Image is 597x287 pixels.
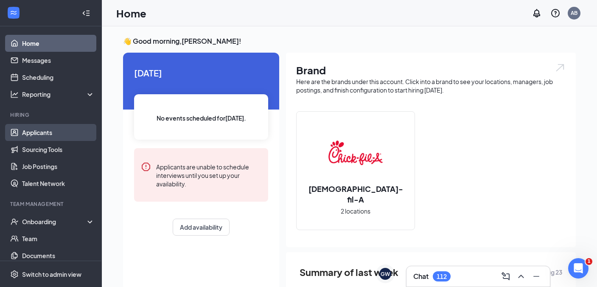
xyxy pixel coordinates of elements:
div: Hiring [10,111,93,118]
a: Messages [22,52,95,69]
div: AB [571,9,577,17]
div: 112 [437,273,447,280]
div: Reporting [22,90,95,98]
svg: WorkstreamLogo [9,8,18,17]
span: 1 [586,258,592,265]
h2: [DEMOGRAPHIC_DATA]-fil-A [297,183,415,205]
svg: Minimize [531,271,541,281]
h3: Chat [413,272,429,281]
div: Here are the brands under this account. Click into a brand to see your locations, managers, job p... [296,77,566,94]
svg: QuestionInfo [550,8,561,18]
a: Sourcing Tools [22,141,95,158]
img: Chick-fil-A [328,126,383,180]
a: Home [22,35,95,52]
a: Documents [22,247,95,264]
svg: ChevronUp [516,271,526,281]
a: Team [22,230,95,247]
div: Onboarding [22,217,87,226]
span: [DATE] [134,66,268,79]
img: open.6027fd2a22e1237b5b06.svg [555,63,566,73]
h1: Brand [296,63,566,77]
svg: Settings [10,270,19,279]
a: Applicants [22,124,95,141]
button: ChevronUp [514,270,528,283]
svg: Analysis [10,90,19,98]
a: Job Postings [22,158,95,175]
svg: Collapse [82,9,90,17]
button: ComposeMessage [499,270,513,283]
span: No events scheduled for [DATE] . [157,113,246,123]
div: Team Management [10,200,93,208]
span: Summary of last week [300,265,398,280]
iframe: Intercom live chat [568,258,589,279]
button: Add availability [173,219,230,236]
svg: UserCheck [10,217,19,226]
div: Switch to admin view [22,270,81,279]
svg: ComposeMessage [501,271,511,281]
h1: Home [116,6,146,20]
button: Minimize [530,270,543,283]
svg: Error [141,162,151,172]
div: Applicants are unable to schedule interviews until you set up your availability. [156,162,261,188]
svg: Notifications [532,8,542,18]
span: 2 locations [341,206,370,216]
a: Scheduling [22,69,95,86]
a: Talent Network [22,175,95,192]
h3: 👋 Good morning, [PERSON_NAME] ! [123,37,576,46]
div: GW [381,270,390,278]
